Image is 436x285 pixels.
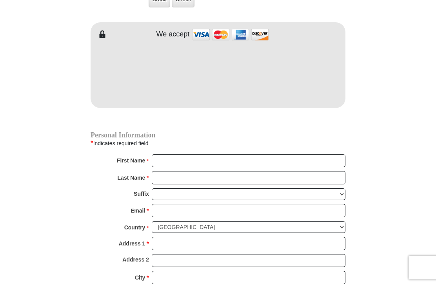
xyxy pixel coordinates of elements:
strong: Country [124,222,145,233]
strong: First Name [117,155,145,166]
h4: Personal Information [91,132,345,139]
strong: Suffix [134,189,149,200]
strong: Email [131,206,145,216]
strong: Address 1 [119,238,145,249]
img: credit cards accepted [191,27,270,43]
strong: Address 2 [122,254,149,265]
strong: City [135,272,145,283]
h4: We accept [156,31,190,39]
strong: Last Name [118,173,145,184]
div: Indicates required field [91,139,345,149]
